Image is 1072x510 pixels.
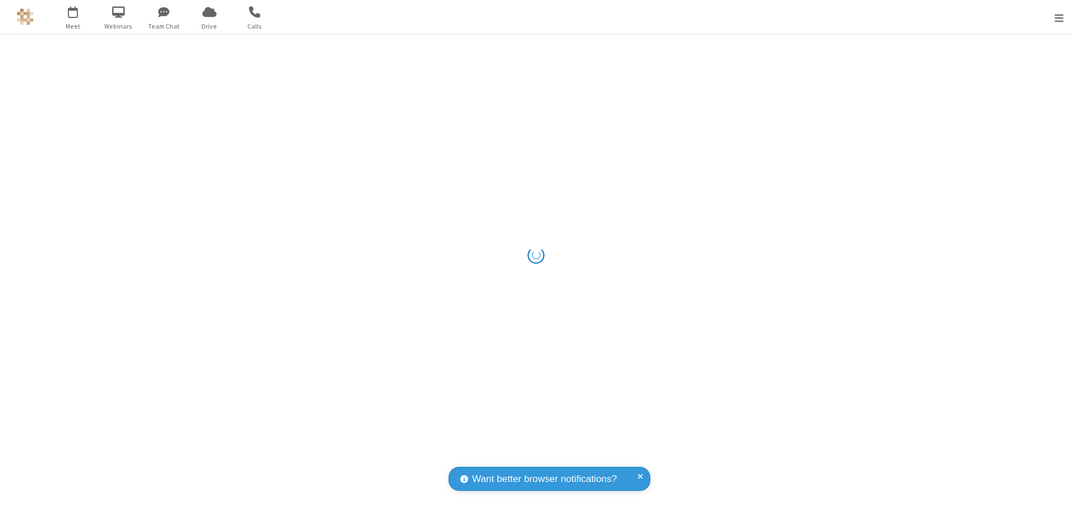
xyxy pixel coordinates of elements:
[143,21,185,31] span: Team Chat
[234,21,276,31] span: Calls
[52,21,94,31] span: Meet
[188,21,230,31] span: Drive
[472,472,617,486] span: Want better browser notifications?
[98,21,140,31] span: Webinars
[17,8,34,25] img: QA Selenium DO NOT DELETE OR CHANGE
